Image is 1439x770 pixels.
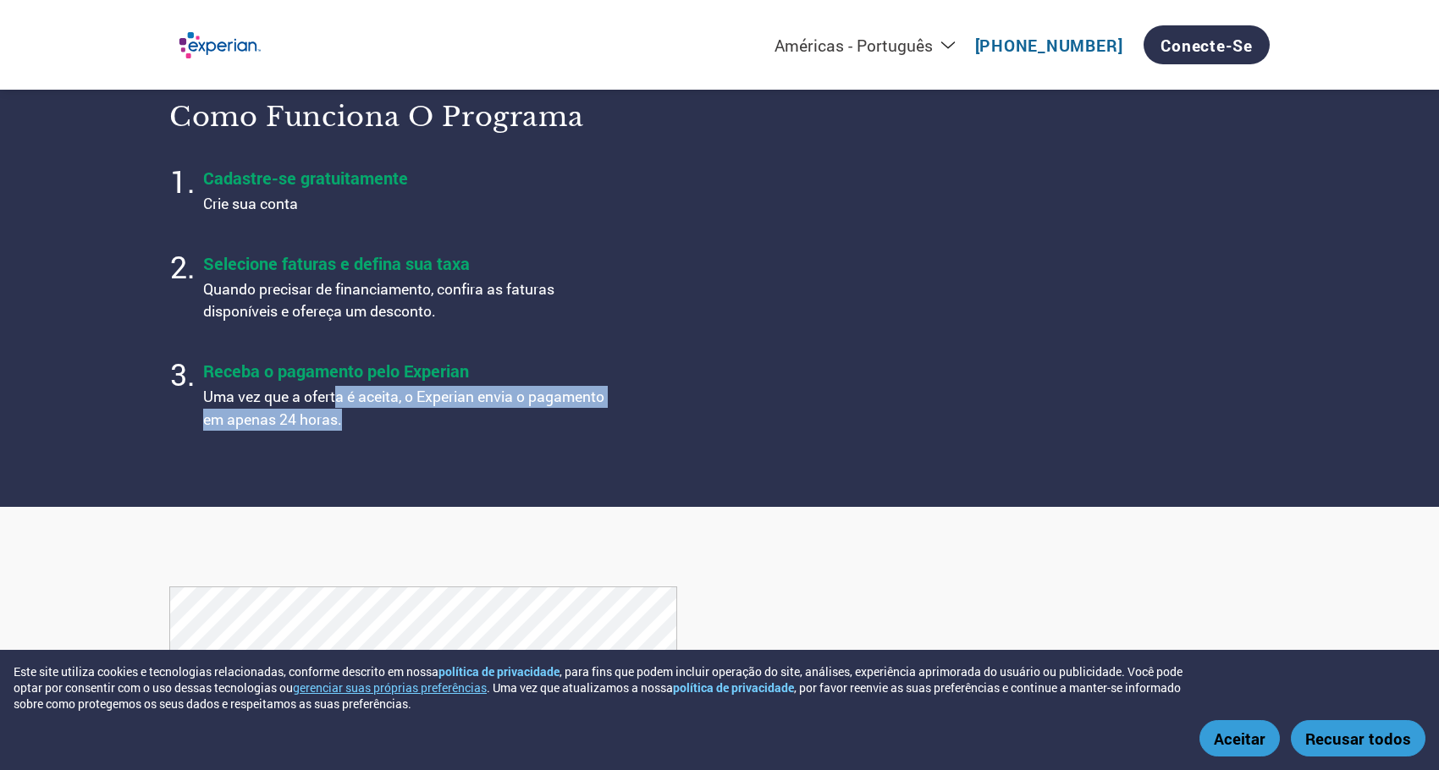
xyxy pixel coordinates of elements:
[14,663,1205,712] div: Este site utiliza cookies e tecnologias relacionadas, conforme descrito em nossa , para fins que ...
[1199,720,1280,756] button: Aceitar
[169,100,698,134] h3: Como funciona o programa
[438,663,560,679] a: política de privacidade
[293,679,487,696] button: gerenciar suas próprias preferências
[1144,25,1270,64] a: Conecte-se
[203,386,626,431] p: Uma vez que a oferta é aceita, o Experian envia o pagamento em apenas 24 horas.
[203,167,626,189] h4: Cadastre-se gratuitamente
[975,35,1123,56] a: [PHONE_NUMBER]
[203,278,626,323] p: Quando precisar de financiamento, confira as faturas disponíveis e ofereça um desconto.
[203,252,626,274] h4: Selecione faturas e defina sua taxa
[673,679,794,696] a: política de privacidade
[203,193,626,215] p: Crie sua conta
[203,360,626,382] h4: Receba o pagamento pelo Experian
[169,22,267,69] img: Experian
[1291,720,1425,756] button: Recusar todos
